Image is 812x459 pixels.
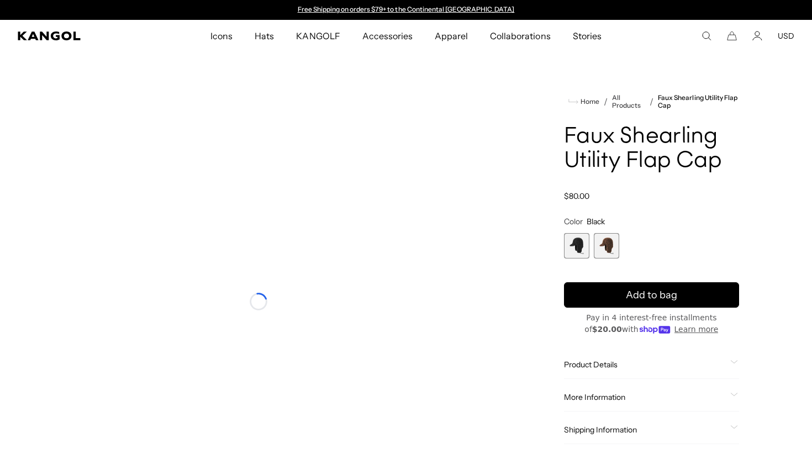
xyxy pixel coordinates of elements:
a: Icons [199,20,244,52]
div: 2 of 2 [594,233,619,258]
a: Collaborations [479,20,561,52]
span: Accessories [362,20,413,52]
a: Apparel [424,20,479,52]
button: Add to bag [564,282,739,308]
div: 1 of 2 [292,6,520,14]
a: KANGOLF [285,20,351,52]
a: Faux Shearling Utility Flap Cap [658,94,739,109]
a: Hats [244,20,285,52]
span: Color [564,217,583,226]
span: Icons [210,20,233,52]
span: More Information [564,392,726,402]
a: Account [752,31,762,41]
li: / [645,95,653,108]
a: Accessories [351,20,424,52]
li: / [599,95,608,108]
summary: Search here [702,31,711,41]
h1: Faux Shearling Utility Flap Cap [564,125,739,173]
nav: breadcrumbs [564,94,739,109]
span: Add to bag [626,288,677,303]
span: Shipping Information [564,425,726,435]
span: Hats [255,20,274,52]
div: 1 of 2 [564,233,589,258]
span: Black [587,217,605,226]
slideshow-component: Announcement bar [292,6,520,14]
span: Collaborations [490,20,550,52]
span: Home [578,98,599,105]
span: Apparel [435,20,468,52]
button: Cart [727,31,737,41]
span: $80.00 [564,191,589,201]
a: Kangol [18,31,139,40]
button: USD [778,31,794,41]
label: Brown [594,233,619,258]
a: Stories [562,20,613,52]
span: Stories [573,20,602,52]
span: KANGOLF [296,20,340,52]
a: Free Shipping on orders $79+ to the Continental [GEOGRAPHIC_DATA] [298,5,515,13]
a: Home [568,97,599,107]
div: Announcement [292,6,520,14]
span: Product Details [564,360,726,370]
a: All Products [612,94,645,109]
label: Black [564,233,589,258]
